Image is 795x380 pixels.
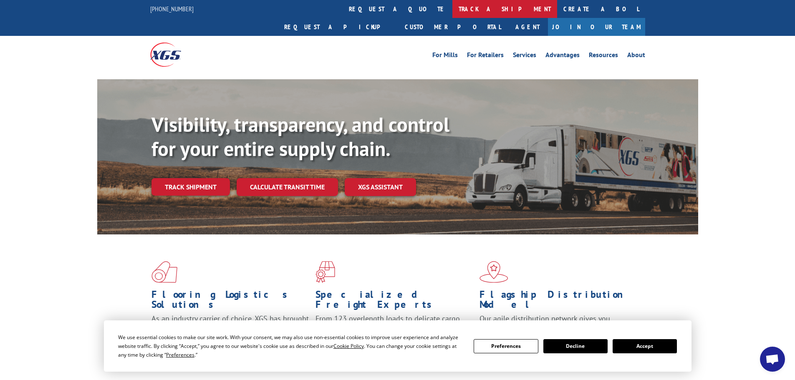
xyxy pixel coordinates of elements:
[333,342,364,350] span: Cookie Policy
[507,18,548,36] a: Agent
[150,5,194,13] a: [PHONE_NUMBER]
[480,261,508,283] img: xgs-icon-flagship-distribution-model-red
[237,178,338,196] a: Calculate transit time
[278,18,399,36] a: Request a pickup
[151,178,230,196] a: Track shipment
[760,347,785,372] a: Open chat
[627,52,645,61] a: About
[474,339,538,353] button: Preferences
[545,52,580,61] a: Advantages
[315,314,473,351] p: From 123 overlength loads to delicate cargo, our experienced staff knows the best way to move you...
[480,314,633,333] span: Our agile distribution network gives you nationwide inventory management on demand.
[399,18,507,36] a: Customer Portal
[151,314,309,343] span: As an industry carrier of choice, XGS has brought innovation and dedication to flooring logistics...
[613,339,677,353] button: Accept
[315,289,473,314] h1: Specialized Freight Experts
[480,289,637,314] h1: Flagship Distribution Model
[467,52,504,61] a: For Retailers
[151,261,177,283] img: xgs-icon-total-supply-chain-intelligence-red
[315,261,335,283] img: xgs-icon-focused-on-flooring-red
[345,178,416,196] a: XGS ASSISTANT
[166,351,194,358] span: Preferences
[151,111,449,161] b: Visibility, transparency, and control for your entire supply chain.
[104,320,692,372] div: Cookie Consent Prompt
[151,289,309,314] h1: Flooring Logistics Solutions
[432,52,458,61] a: For Mills
[118,333,464,359] div: We use essential cookies to make our site work. With your consent, we may also use non-essential ...
[543,339,608,353] button: Decline
[589,52,618,61] a: Resources
[548,18,645,36] a: Join Our Team
[513,52,536,61] a: Services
